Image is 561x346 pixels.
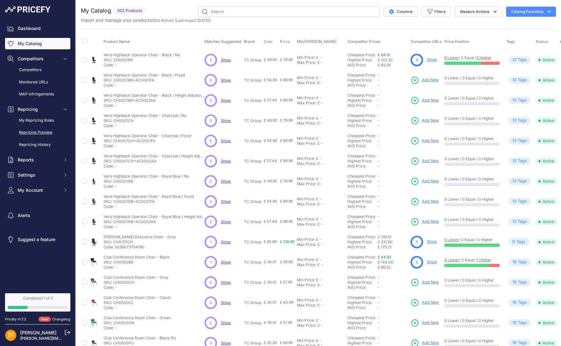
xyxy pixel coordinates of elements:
[410,137,439,145] a: Add New
[103,154,204,159] p: Versi Highback Operator Chair - Charcoal / Height Adjustable
[347,118,378,123] div: Highest Price:
[509,117,531,124] span: Tag
[204,39,241,44] span: Matches Suggested
[410,298,439,307] a: Add New
[422,219,439,225] span: Add New
[297,95,315,100] div: Min Price:
[103,98,204,103] p: SKU: CH0001BK+AC0002AA
[114,7,146,15] span: 502 Products
[5,185,70,196] button: My Account
[103,58,180,63] p: SKU: CH0001BK
[297,181,316,186] div: Max Price:
[320,60,323,65] div: -
[422,198,439,204] span: Add New
[347,58,378,63] div: Highest Price:
[410,197,439,206] a: Add New
[347,214,376,219] a: Cheapest Price:
[536,39,548,44] span: Status
[103,194,194,199] p: Versi Highback Operator Chair - Royal Blue / Fixed
[221,58,231,62] a: Show
[264,118,277,123] span: £ 48.80
[221,118,231,123] span: Show
[5,169,70,181] button: Settings
[103,118,186,123] p: SKU: CH0001CH
[221,159,231,163] a: Show
[477,258,491,262] a: 1 Higher
[103,39,130,44] span: Product Name
[264,77,277,82] span: £ 54.66
[221,320,231,325] a: Show
[444,55,500,60] p: / 0 Equal /
[18,157,59,163] span: Reports
[378,133,380,138] span: -
[509,178,531,185] span: Tag
[103,103,204,108] p: Code: -
[320,80,323,85] div: -
[378,194,380,199] span: -
[5,127,70,138] a: Repricing Preview
[280,57,293,62] span: £ 79.99
[378,73,380,77] span: -
[297,75,315,80] div: Min Price:
[347,73,376,77] a: Cheapest Price:
[5,77,70,88] a: Monitored URLs
[318,176,322,181] div: -
[316,197,318,202] div: £
[5,154,70,166] button: Reports
[153,18,172,23] a: 502 Active
[318,136,322,141] div: -
[378,138,380,143] span: -
[103,174,189,179] p: Versi Highback Operator Chair - Royal Blue / No
[444,116,500,121] p: 0 Lower / 0 Equal / 0 Higher
[347,98,378,103] div: Highest Price:
[221,240,231,244] a: Show
[221,78,231,82] a: Show
[103,93,204,98] p: Versi Highback Operator Chair - Black / Height Adjustable
[297,55,315,60] div: Min Price:
[221,260,231,264] a: Show
[422,77,439,83] span: Add New
[525,57,527,63] span: s
[244,118,261,123] p: TC Group
[347,39,381,44] span: Competitor Prices
[316,116,318,121] div: £
[347,159,378,164] div: Highest Price:
[410,319,439,327] a: Add New
[509,76,531,84] span: Tag
[5,53,70,64] button: Competitors
[244,179,261,184] p: TC Group
[244,138,261,143] p: TC Group
[320,100,323,106] div: -
[221,98,231,103] span: Show
[320,121,323,126] div: -
[297,100,316,106] div: Max Price:
[175,18,211,23] span: (Last import [DATE])
[444,237,459,242] a: 5 Lower
[536,178,557,185] span: Active
[347,275,376,280] a: Cheapest Price:
[347,174,376,179] a: Cheapest Price:
[347,103,378,108] div: AVG Price:
[221,199,231,204] span: Show
[5,6,50,13] img: Pricefy Logo
[410,116,439,125] a: Add New
[444,136,500,141] p: 0 Lower / 0 Equal / 0 Higher
[536,39,550,44] button: Status
[525,138,527,144] span: s
[422,320,439,326] span: Add New
[280,179,293,183] span: £ 79.99
[316,75,318,80] div: £
[316,95,318,100] div: £
[316,136,318,141] div: £
[81,17,211,23] p: Import and manage your products
[427,239,437,244] a: Show
[444,258,459,262] a: 4 Lower
[347,123,378,128] div: AVG Price:
[244,58,261,63] p: TC Group
[8,296,68,301] div: Completed 1 of 3
[297,136,315,141] div: Min Price:
[264,39,273,44] span: Cost
[221,341,231,345] a: Show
